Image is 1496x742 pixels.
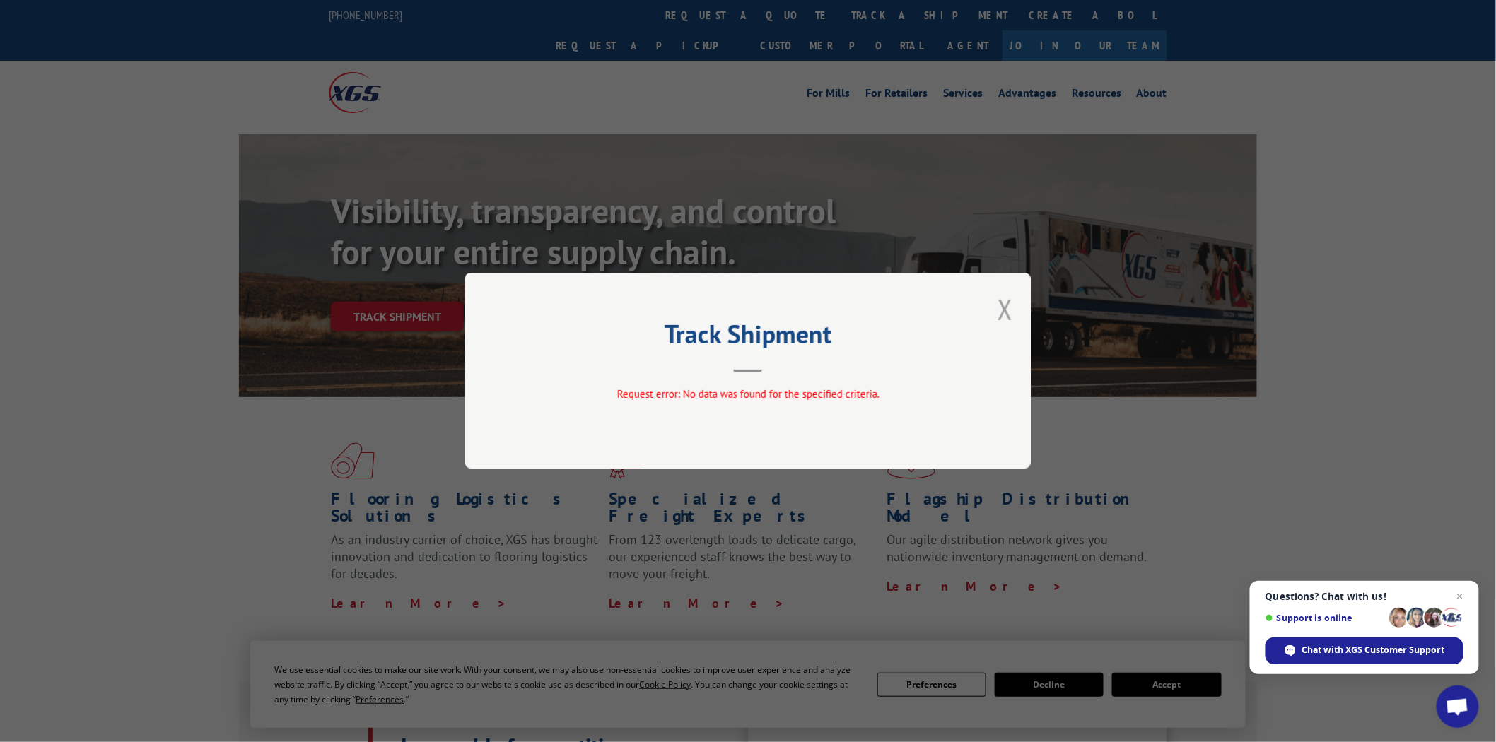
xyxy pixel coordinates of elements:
button: Close modal [998,290,1013,328]
span: Chat with XGS Customer Support [1266,637,1463,664]
span: Request error: No data was found for the specified criteria. [617,388,880,401]
a: Open chat [1437,685,1479,728]
span: Support is online [1266,613,1384,623]
h2: Track Shipment [536,324,960,351]
span: Questions? Chat with us! [1266,591,1463,602]
span: Chat with XGS Customer Support [1302,644,1445,656]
